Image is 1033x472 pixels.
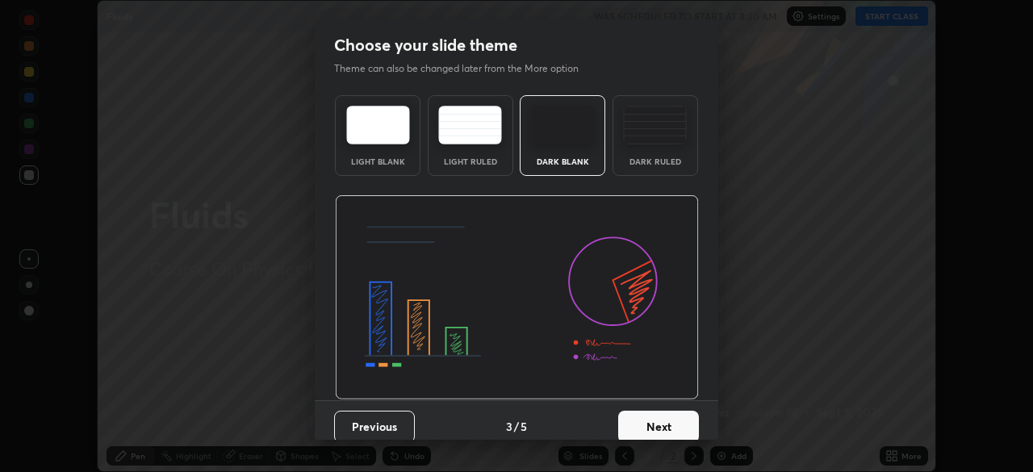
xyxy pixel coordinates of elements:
img: darkThemeBanner.d06ce4a2.svg [335,195,699,400]
h4: / [514,418,519,435]
div: Light Ruled [438,157,503,165]
h4: 5 [521,418,527,435]
button: Next [618,411,699,443]
div: Dark Ruled [623,157,688,165]
button: Previous [334,411,415,443]
img: lightRuledTheme.5fabf969.svg [438,106,502,144]
img: darkRuledTheme.de295e13.svg [623,106,687,144]
img: darkTheme.f0cc69e5.svg [531,106,595,144]
p: Theme can also be changed later from the More option [334,61,596,76]
h2: Choose your slide theme [334,35,517,56]
h4: 3 [506,418,512,435]
div: Light Blank [345,157,410,165]
img: lightTheme.e5ed3b09.svg [346,106,410,144]
div: Dark Blank [530,157,595,165]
